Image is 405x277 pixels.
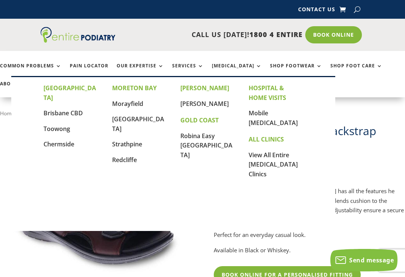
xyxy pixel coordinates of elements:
a: Strathpine [112,140,142,148]
a: Robina Easy [GEOGRAPHIC_DATA] [180,132,232,159]
a: Our Expertise [117,63,164,79]
a: Chermside [43,140,74,148]
strong: HOSPITAL & HOME VISITS [249,84,286,102]
a: [PERSON_NAME] [180,100,229,108]
p: CALL US [DATE]! [115,30,303,40]
a: Redcliffe [112,156,137,164]
a: Contact Us [298,7,335,15]
span: 1800 4 ENTIRE [249,30,303,39]
a: [MEDICAL_DATA] [212,63,262,79]
a: Mobile [MEDICAL_DATA] [249,109,298,127]
a: Book Online [305,26,362,43]
strong: MORETON BAY [112,84,157,92]
p: Perfect for an everyday casual look. [214,230,405,246]
strong: [PERSON_NAME] [180,84,229,92]
a: Shop Foot Care [330,63,382,79]
a: [GEOGRAPHIC_DATA] [112,115,164,133]
a: Pain Locator [70,63,108,79]
a: Morayfield [112,100,143,108]
a: Shop Footwear [270,63,322,79]
img: logo (1) [40,27,115,43]
strong: ALL CLINICS [249,135,284,143]
button: Send message [330,249,397,271]
span: Send message [349,256,394,264]
strong: [GEOGRAPHIC_DATA] [43,84,96,102]
p: Available in Black or Whiskey. [214,246,405,255]
a: Brisbane CBD [43,109,83,117]
a: View All Entire [MEDICAL_DATA] Clinics [249,151,298,178]
a: Toowong [43,125,70,133]
a: Entire Podiatry [40,37,115,44]
strong: GOLD COAST [180,116,219,124]
a: Services [172,63,204,79]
